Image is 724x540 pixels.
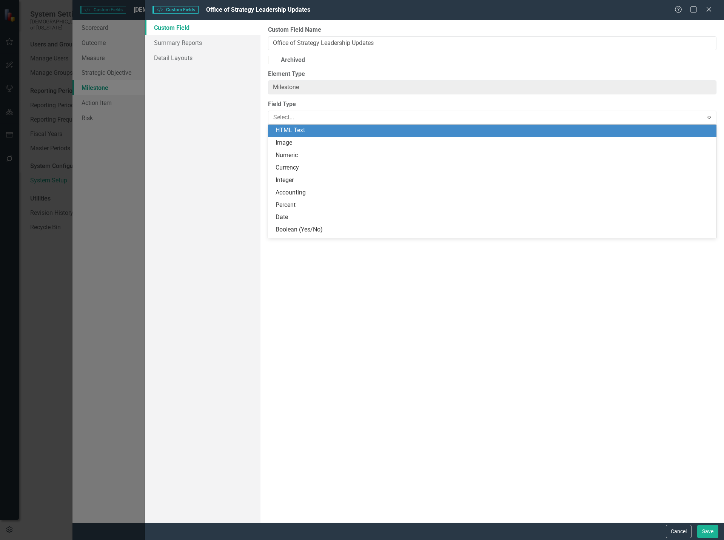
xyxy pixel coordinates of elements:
div: Boolean (Yes/No) [276,225,712,234]
a: Summary Reports [145,35,261,50]
a: Custom Field [145,20,261,35]
div: HTML Text [276,126,712,135]
div: Numeric [276,151,712,160]
button: Save [697,525,718,538]
span: Office of Strategy Leadership Updates [206,6,310,13]
span: Custom Fields [153,6,199,14]
div: Accounting [276,188,712,197]
div: Currency [276,164,712,172]
label: Element Type [268,70,716,79]
a: Detail Layouts [145,50,261,65]
div: Image [276,139,712,147]
label: Field Type [268,100,716,109]
div: Archived [281,56,305,65]
div: Integer [276,176,712,185]
label: Custom Field Name [268,26,716,34]
div: Percent [276,201,712,210]
input: Custom Field Name [268,36,716,50]
button: Cancel [666,525,692,538]
div: Date [276,213,712,222]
